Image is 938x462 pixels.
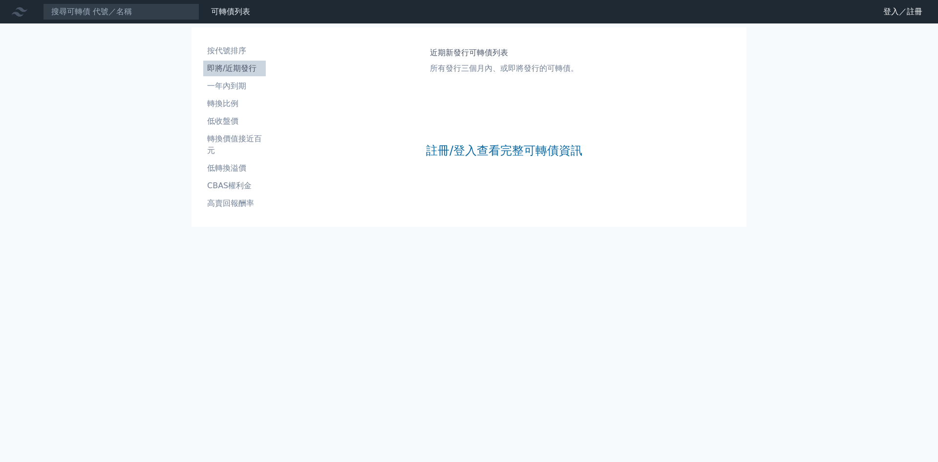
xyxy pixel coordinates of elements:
[203,78,266,94] a: 一年內到期
[203,178,266,194] a: CBAS權利金
[203,98,266,110] li: 轉換比例
[43,3,199,20] input: 搜尋可轉債 代號／名稱
[203,115,266,127] li: 低收盤價
[875,4,930,20] a: 登入／註冊
[203,133,266,156] li: 轉換價值接近百元
[203,160,266,176] a: 低轉換溢價
[430,47,578,59] h1: 近期新發行可轉債列表
[203,196,266,211] a: 高賣回報酬率
[203,43,266,59] a: 按代號排序
[203,63,266,74] li: 即將/近期發行
[203,80,266,92] li: 一年內到期
[203,113,266,129] a: 低收盤價
[203,131,266,158] a: 轉換價值接近百元
[203,96,266,111] a: 轉換比例
[430,63,578,74] p: 所有發行三個月內、或即將發行的可轉債。
[203,61,266,76] a: 即將/近期發行
[203,45,266,57] li: 按代號排序
[211,7,250,16] a: 可轉債列表
[203,180,266,192] li: CBAS權利金
[426,143,582,158] a: 註冊/登入查看完整可轉債資訊
[203,198,266,209] li: 高賣回報酬率
[203,162,266,174] li: 低轉換溢價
